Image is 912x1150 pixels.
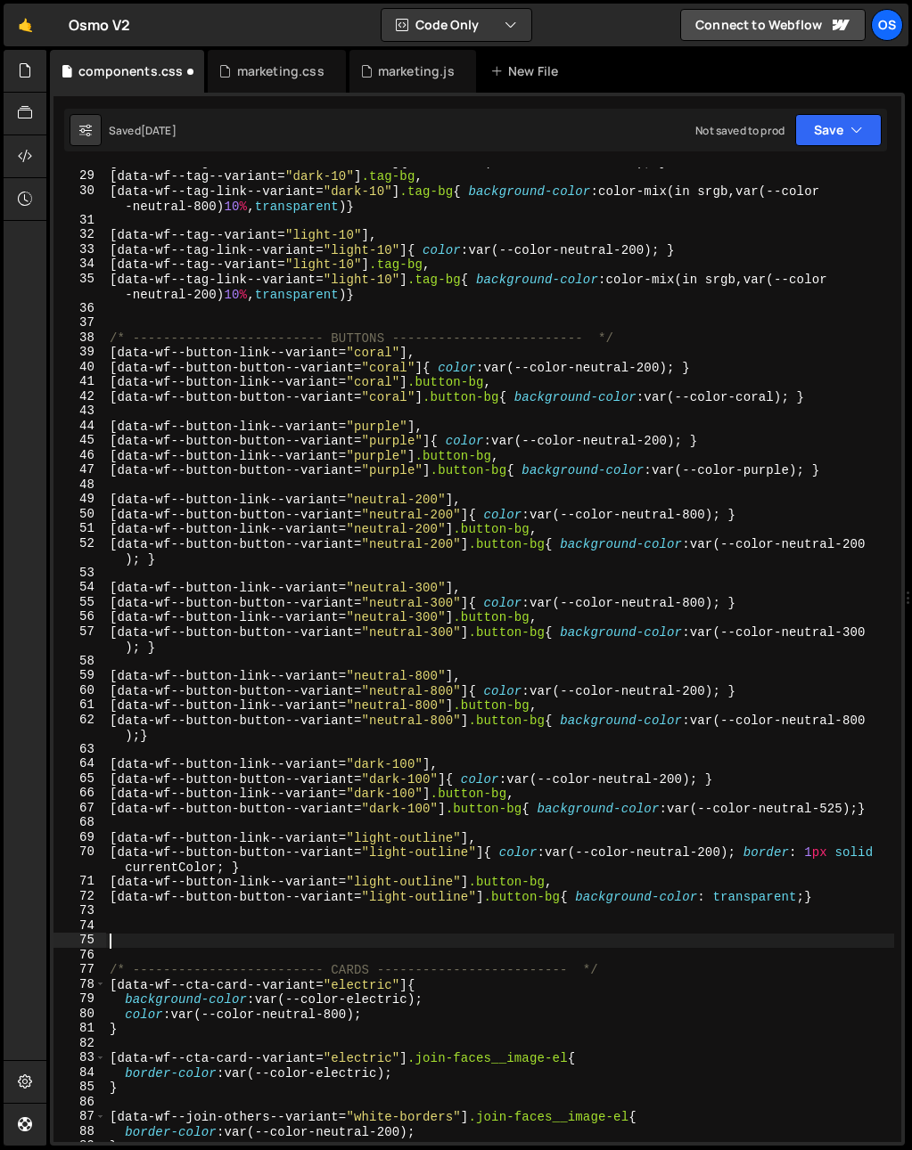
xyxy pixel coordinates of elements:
div: 56 [53,609,106,624]
div: 76 [53,948,106,963]
div: 35 [53,272,106,301]
div: 48 [53,477,106,493]
a: Os [871,9,903,41]
div: 80 [53,1007,106,1022]
div: 36 [53,301,106,316]
div: [DATE] [141,123,177,138]
div: 68 [53,815,106,830]
div: 58 [53,654,106,669]
div: 71 [53,874,106,889]
div: 47 [53,462,106,477]
div: 55 [53,595,106,610]
div: marketing.css [237,62,325,80]
div: 49 [53,492,106,507]
div: 44 [53,419,106,434]
div: Osmo V2 [69,14,130,36]
div: 84 [53,1065,106,1081]
div: 81 [53,1021,106,1036]
div: 45 [53,433,106,448]
div: 66 [53,786,106,801]
div: 78 [53,977,106,992]
div: 38 [53,330,106,346]
div: 63 [53,742,106,757]
div: 50 [53,507,106,522]
div: 29 [53,168,106,184]
div: 65 [53,771,106,787]
div: New File [490,62,565,80]
div: 73 [53,903,106,918]
div: 40 [53,360,106,375]
div: 53 [53,566,106,581]
div: 75 [53,933,106,948]
div: 31 [53,213,106,228]
div: 79 [53,991,106,1007]
div: Not saved to prod [695,123,785,138]
div: 85 [53,1080,106,1095]
div: 34 [53,257,106,272]
div: 74 [53,918,106,934]
div: 88 [53,1124,106,1139]
div: 60 [53,683,106,698]
div: 37 [53,315,106,330]
a: Connect to Webflow [680,9,866,41]
button: Code Only [382,9,531,41]
div: 32 [53,227,106,242]
div: 87 [53,1109,106,1124]
div: 41 [53,374,106,389]
div: 57 [53,624,106,654]
div: 30 [53,184,106,213]
div: 83 [53,1050,106,1065]
div: 54 [53,580,106,595]
div: 82 [53,1036,106,1051]
div: marketing.js [378,62,455,80]
div: 42 [53,389,106,404]
div: 46 [53,448,106,463]
div: 86 [53,1095,106,1110]
div: 77 [53,962,106,977]
div: 69 [53,830,106,845]
div: Saved [109,123,177,138]
div: 51 [53,521,106,536]
div: components.css [78,62,183,80]
div: 64 [53,756,106,771]
div: 52 [53,536,106,566]
div: 67 [53,801,106,816]
button: Save [795,114,882,146]
div: 39 [53,345,106,360]
a: 🤙 [4,4,47,46]
div: 70 [53,844,106,874]
div: 62 [53,713,106,742]
div: 61 [53,697,106,713]
div: 59 [53,668,106,683]
div: 43 [53,404,106,419]
div: 72 [53,889,106,904]
div: 33 [53,242,106,257]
